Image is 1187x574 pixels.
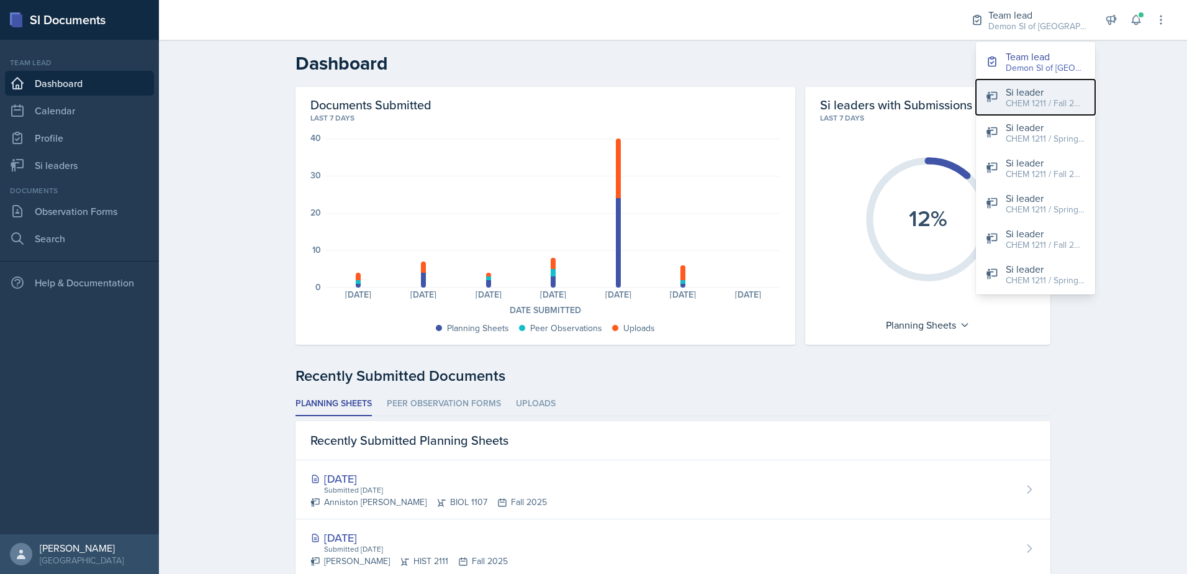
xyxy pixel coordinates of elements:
[5,226,154,251] a: Search
[296,392,372,416] li: Planning Sheets
[310,470,547,487] div: [DATE]
[820,112,1036,124] div: Last 7 days
[1006,203,1085,216] div: CHEM 1211 / Spring 2024
[5,185,154,196] div: Documents
[988,20,1088,33] div: Demon SI of [GEOGRAPHIC_DATA] / Fall 2025
[447,322,509,335] div: Planning Sheets
[1006,84,1085,99] div: Si leader
[5,71,154,96] a: Dashboard
[310,112,780,124] div: Last 7 days
[310,97,780,112] h2: Documents Submitted
[296,365,1050,387] div: Recently Submitted Documents
[310,304,780,317] div: Date Submitted
[323,485,547,496] div: Submitted [DATE]
[310,208,321,217] div: 20
[1006,61,1085,75] div: Demon SI of [GEOGRAPHIC_DATA] / Fall 2025
[312,245,321,254] div: 10
[40,554,124,567] div: [GEOGRAPHIC_DATA]
[976,221,1095,257] button: Si leader CHEM 1211 / Fall 2024
[1006,274,1085,287] div: CHEM 1211 / Spring 2023
[623,322,655,335] div: Uploads
[310,171,321,180] div: 30
[391,290,456,299] div: [DATE]
[1006,168,1085,181] div: CHEM 1211 / Fall 2023
[976,150,1095,186] button: Si leader CHEM 1211 / Fall 2023
[521,290,586,299] div: [DATE]
[310,529,508,546] div: [DATE]
[586,290,651,299] div: [DATE]
[5,153,154,178] a: Si leaders
[1006,155,1085,170] div: Si leader
[976,80,1095,115] button: Si leader CHEM 1211 / Fall 2025
[516,392,556,416] li: Uploads
[5,199,154,224] a: Observation Forms
[1006,262,1085,276] div: Si leader
[40,542,124,554] div: [PERSON_NAME]
[310,134,321,142] div: 40
[387,392,501,416] li: Peer Observation Forms
[323,544,508,555] div: Submitted [DATE]
[976,115,1095,150] button: Si leader CHEM 1211 / Spring 2025
[1006,49,1085,64] div: Team lead
[296,52,1050,75] h2: Dashboard
[1006,191,1085,206] div: Si leader
[988,7,1088,22] div: Team lead
[296,421,1050,460] div: Recently Submitted Planning Sheets
[1006,226,1085,241] div: Si leader
[1006,120,1085,135] div: Si leader
[296,460,1050,519] a: [DATE] Submitted [DATE] Anniston [PERSON_NAME]BIOL 1107Fall 2025
[976,186,1095,221] button: Si leader CHEM 1211 / Spring 2024
[5,125,154,150] a: Profile
[880,315,976,335] div: Planning Sheets
[310,555,508,568] div: [PERSON_NAME] HIST 2111 Fall 2025
[976,44,1095,80] button: Team lead Demon SI of [GEOGRAPHIC_DATA] / Fall 2025
[976,257,1095,292] button: Si leader CHEM 1211 / Spring 2023
[310,496,547,509] div: Anniston [PERSON_NAME] BIOL 1107 Fall 2025
[909,202,947,234] text: 12%
[5,98,154,123] a: Calendar
[530,322,602,335] div: Peer Observations
[326,290,391,299] div: [DATE]
[456,290,521,299] div: [DATE]
[651,290,716,299] div: [DATE]
[5,270,154,295] div: Help & Documentation
[5,57,154,68] div: Team lead
[716,290,781,299] div: [DATE]
[315,283,321,291] div: 0
[1006,239,1085,252] div: CHEM 1211 / Fall 2024
[1006,97,1085,110] div: CHEM 1211 / Fall 2025
[820,97,972,112] h2: Si leaders with Submissions
[1006,132,1085,145] div: CHEM 1211 / Spring 2025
